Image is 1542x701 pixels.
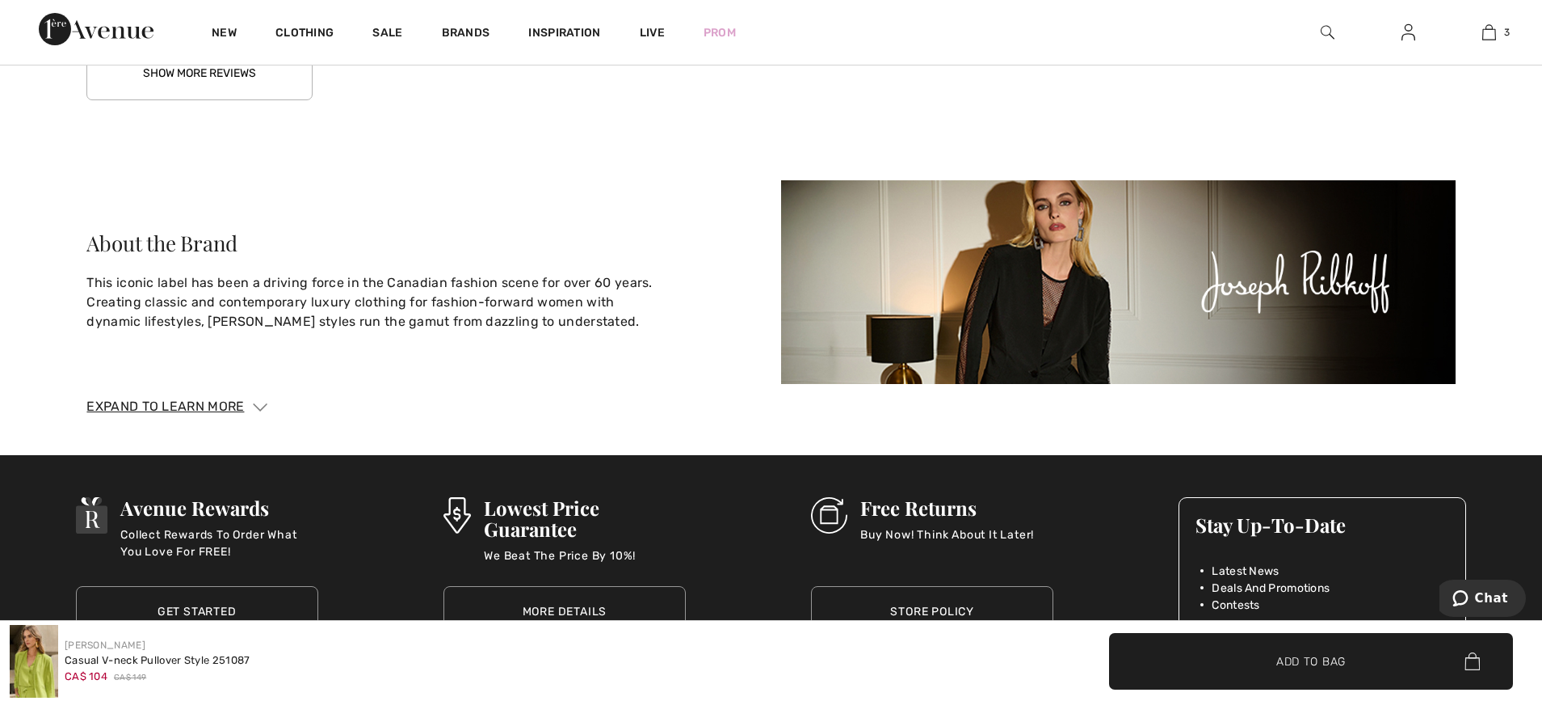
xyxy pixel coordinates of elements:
img: Casual V-Neck Pullover Style 251087 [10,625,58,698]
img: Bag.svg [1464,652,1480,670]
p: Buy Now! Think About It Later! [860,526,1034,559]
span: Contests [1212,597,1259,614]
iframe: Opens a widget where you can chat to one of our agents [1439,580,1526,620]
h3: Free Returns [860,497,1034,518]
img: Lowest Price Guarantee [443,497,471,534]
span: Latest News [1212,563,1279,580]
a: [PERSON_NAME] [65,640,145,651]
a: Clothing [275,26,334,43]
a: Sale [372,26,402,43]
span: Add to Bag [1276,652,1346,669]
a: Brands [442,26,490,43]
button: Add to Bag [1109,633,1513,690]
span: 3 [1504,25,1510,40]
h3: Stay Up-To-Date [1195,514,1449,535]
div: Expand to Learn More [86,397,1455,416]
a: 3 [1449,23,1528,42]
a: Store Policy [811,586,1053,637]
span: Inspiration [528,26,600,43]
a: New [212,26,237,43]
h3: Avenue Rewards [120,497,317,518]
button: Show More Reviews [86,46,313,100]
img: Arrow1.svg [254,403,268,412]
p: This iconic label has been a driving force in the Canadian fashion scene for over 60 years. Creat... [86,273,761,331]
img: 1ère Avenue [39,13,153,45]
a: More Details [443,586,686,637]
a: Sign In [1389,23,1428,43]
img: Avenue Rewards [76,497,108,534]
span: CA$ 149 [114,672,146,684]
span: CA$ 104 [65,670,107,682]
h3: Lowest Price Guarantee [484,497,686,539]
a: Prom [704,24,736,41]
a: Live [640,24,665,41]
div: About the Brand [86,233,761,254]
img: search the website [1321,23,1334,42]
img: About the Brand [781,180,1456,385]
p: Collect Rewards To Order What You Love For FREE! [120,526,317,559]
img: Free Returns [811,497,847,534]
div: Casual V-neck Pullover Style 251087 [65,652,250,669]
p: We Beat The Price By 10%! [484,547,686,580]
a: Get Started [76,586,318,637]
img: My Bag [1482,23,1496,42]
img: My Info [1401,23,1415,42]
span: Deals And Promotions [1212,580,1330,597]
